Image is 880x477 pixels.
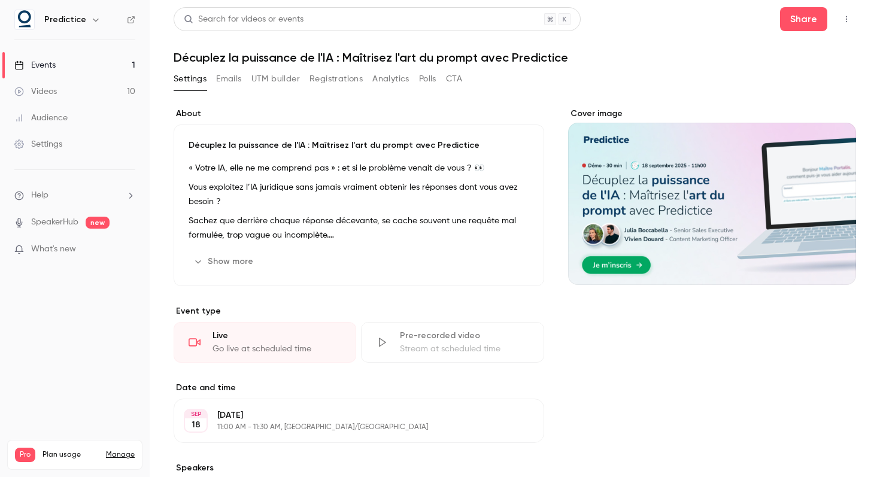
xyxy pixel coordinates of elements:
[192,419,201,431] p: 18
[419,69,436,89] button: Polls
[31,216,78,229] a: SpeakerHub
[400,343,529,355] div: Stream at scheduled time
[189,252,260,271] button: Show more
[106,450,135,460] a: Manage
[216,69,241,89] button: Emails
[31,243,76,256] span: What's new
[86,217,110,229] span: new
[174,462,544,474] label: Speakers
[780,7,827,31] button: Share
[174,305,544,317] p: Event type
[189,161,529,175] p: « Votre IA, elle ne me comprend pas » : et si le problème venait de vous ? 👀
[174,50,856,65] h1: Décuplez la puissance de l'IA : Maîtrisez l'art du prompt avec Predictice
[251,69,300,89] button: UTM builder
[174,69,207,89] button: Settings
[174,382,544,394] label: Date and time
[174,322,356,363] div: LiveGo live at scheduled time
[217,423,481,432] p: 11:00 AM - 11:30 AM, [GEOGRAPHIC_DATA]/[GEOGRAPHIC_DATA]
[372,69,409,89] button: Analytics
[184,13,304,26] div: Search for videos or events
[15,10,34,29] img: Predictice
[185,410,207,418] div: SEP
[568,108,856,285] section: Cover image
[43,450,99,460] span: Plan usage
[189,214,529,242] p: Sachez que derrière chaque réponse décevante, se cache souvent une requête mal formulée, trop vag...
[189,139,529,151] p: Décuplez la puissance de l'IA : Maîtrisez l'art du prompt avec Predictice
[400,330,529,342] div: Pre-recorded video
[213,330,341,342] div: Live
[44,14,86,26] h6: Predictice
[15,448,35,462] span: Pro
[213,343,341,355] div: Go live at scheduled time
[309,69,363,89] button: Registrations
[174,108,544,120] label: About
[14,86,57,98] div: Videos
[361,322,544,363] div: Pre-recorded videoStream at scheduled time
[14,112,68,124] div: Audience
[14,59,56,71] div: Events
[217,409,481,421] p: [DATE]
[31,189,48,202] span: Help
[568,108,856,120] label: Cover image
[14,138,62,150] div: Settings
[14,189,135,202] li: help-dropdown-opener
[189,180,529,209] p: Vous exploitez l’IA juridique sans jamais vraiment obtenir les réponses dont vous avez besoin ?
[446,69,462,89] button: CTA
